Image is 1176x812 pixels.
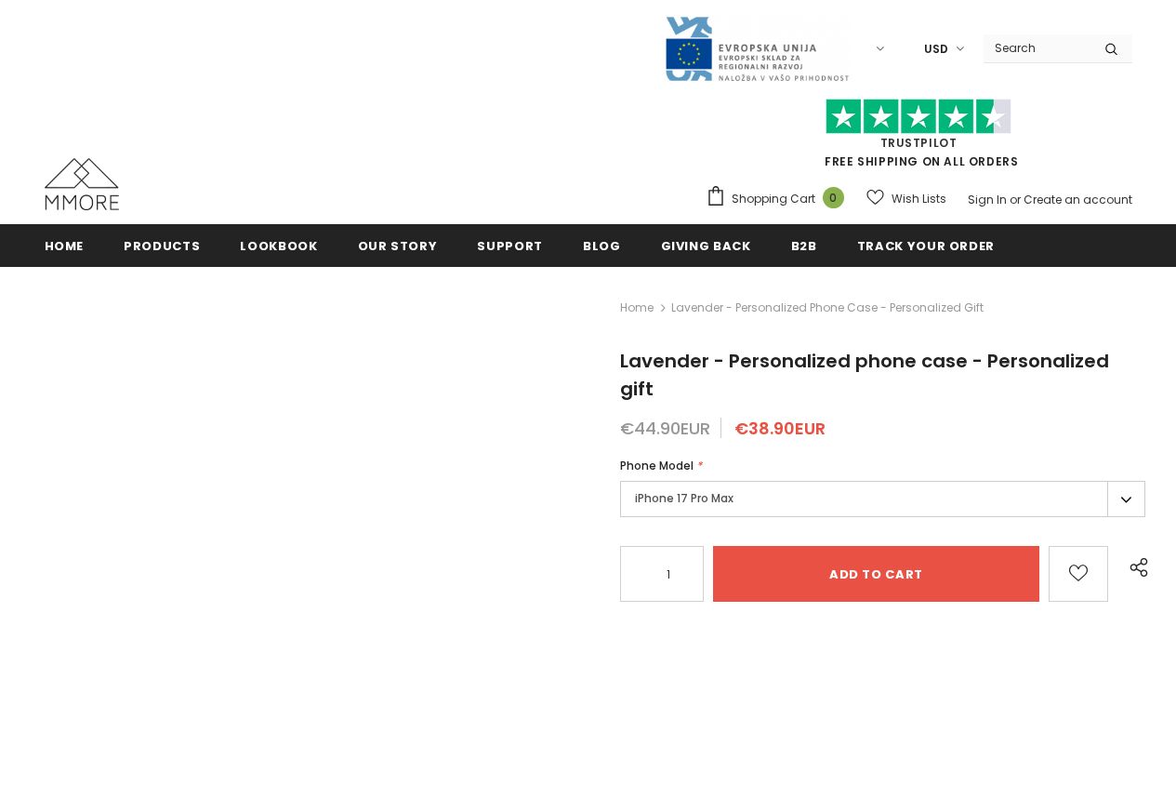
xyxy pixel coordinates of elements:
[583,224,621,266] a: Blog
[661,237,751,255] span: Giving back
[866,182,946,215] a: Wish Lists
[880,135,958,151] a: Trustpilot
[124,237,200,255] span: Products
[45,224,85,266] a: Home
[791,224,817,266] a: B2B
[45,237,85,255] span: Home
[823,187,844,208] span: 0
[671,297,984,319] span: Lavender - Personalized phone case - Personalized gift
[664,15,850,83] img: Javni Razpis
[706,185,853,213] a: Shopping Cart 0
[358,224,438,266] a: Our Story
[620,481,1145,517] label: iPhone 17 Pro Max
[826,99,1011,135] img: Trust Pilot Stars
[620,458,694,473] span: Phone Model
[732,190,815,208] span: Shopping Cart
[791,237,817,255] span: B2B
[477,224,543,266] a: support
[664,40,850,56] a: Javni Razpis
[477,237,543,255] span: support
[706,107,1132,169] span: FREE SHIPPING ON ALL ORDERS
[661,224,751,266] a: Giving back
[240,237,317,255] span: Lookbook
[45,158,119,210] img: MMORE Cases
[713,546,1039,602] input: Add to cart
[620,417,710,440] span: €44.90EUR
[358,237,438,255] span: Our Story
[984,34,1090,61] input: Search Site
[892,190,946,208] span: Wish Lists
[924,40,948,59] span: USD
[734,417,826,440] span: €38.90EUR
[857,237,995,255] span: Track your order
[240,224,317,266] a: Lookbook
[1010,192,1021,207] span: or
[968,192,1007,207] a: Sign In
[1024,192,1132,207] a: Create an account
[620,348,1109,402] span: Lavender - Personalized phone case - Personalized gift
[583,237,621,255] span: Blog
[857,224,995,266] a: Track your order
[124,224,200,266] a: Products
[620,297,654,319] a: Home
